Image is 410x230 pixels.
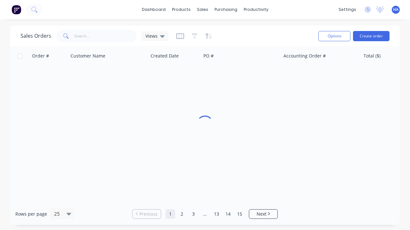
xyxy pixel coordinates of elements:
div: productivity [241,5,272,14]
a: Page 14 [223,209,233,219]
a: Previous page [133,211,161,217]
div: purchasing [211,5,241,14]
div: Accounting Order # [283,53,326,59]
button: Create order [353,31,389,41]
div: sales [194,5,211,14]
button: Options [318,31,350,41]
span: Previous [139,211,158,217]
input: Search... [74,30,137,42]
a: Page 3 [189,209,198,219]
a: Page 15 [235,209,244,219]
span: HA [393,7,398,12]
a: Page 1 is your current page [166,209,175,219]
div: Total ($) [364,53,381,59]
div: PO # [203,53,214,59]
div: Customer Name [70,53,105,59]
div: Order # [32,53,49,59]
ul: Pagination [130,209,280,219]
div: settings [335,5,359,14]
a: Page 2 [177,209,187,219]
span: Views [145,33,158,39]
a: Page 13 [212,209,221,219]
img: Factory [12,5,21,14]
div: products [169,5,194,14]
span: Rows per page [15,211,47,217]
a: Jump forward [200,209,210,219]
span: Next [257,211,266,217]
a: Next page [249,211,277,217]
div: Created Date [151,53,179,59]
h1: Sales Orders [20,33,51,39]
a: dashboard [139,5,169,14]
